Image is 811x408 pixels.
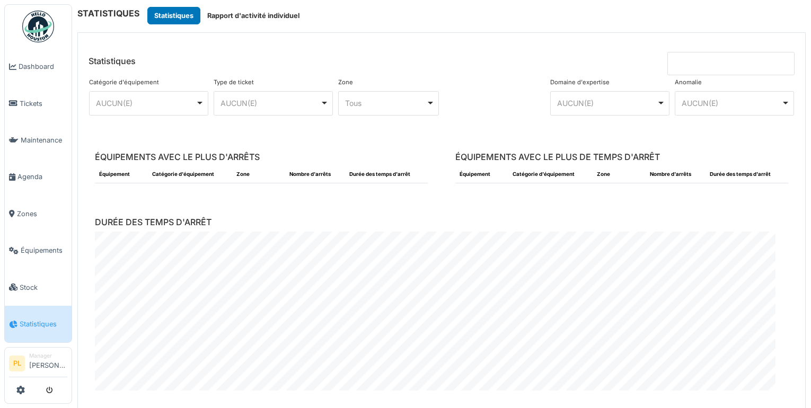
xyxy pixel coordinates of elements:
label: Catégorie d'équipement [89,78,159,87]
h6: DURÉE DES TEMPS D'ARRÊT [95,217,788,227]
a: Stock [5,269,72,305]
span: Maintenance [21,135,67,145]
th: Équipement [95,166,148,183]
span: Statistiques [20,319,67,329]
h6: Statistiques [89,56,136,66]
span: Stock [20,282,67,292]
img: Badge_color-CXgf-gQk.svg [22,11,54,42]
li: [PERSON_NAME] [29,352,67,375]
a: Statistiques [5,306,72,342]
div: AUCUN(E) [221,97,320,109]
div: AUCUN(E) [96,97,196,109]
label: Zone [338,78,353,87]
div: Tous [345,97,426,109]
th: Durée des temps d'arrêt [706,166,788,183]
h6: ÉQUIPEMENTS AVEC LE PLUS D'ARRÊTS [95,152,428,162]
th: Zone [593,166,646,183]
label: Domaine d'expertise [550,78,610,87]
a: PL Manager[PERSON_NAME] [9,352,67,377]
a: Maintenance [5,122,72,158]
th: Zone [232,166,285,183]
a: Tickets [5,85,72,121]
label: Anomalie [675,78,702,87]
th: Catégorie d'équipement [508,166,593,183]
th: Nombre d'arrêts [646,166,705,183]
th: Équipement [455,166,508,183]
th: Catégorie d'équipement [148,166,232,183]
span: Tickets [20,99,67,109]
a: Agenda [5,158,72,195]
h6: ÉQUIPEMENTS AVEC LE PLUS DE TEMPS D'ARRÊT [455,152,788,162]
div: AUCUN(E) [557,97,657,109]
button: Rapport d'activité individuel [200,7,306,24]
span: Zones [17,209,67,219]
span: Équipements [21,245,67,255]
button: Statistiques [147,7,200,24]
a: Zones [5,196,72,232]
a: Équipements [5,232,72,269]
div: AUCUN(E) [682,97,781,109]
th: Durée des temps d'arrêt [345,166,428,183]
a: Dashboard [5,48,72,85]
label: Type de ticket [214,78,254,87]
h6: STATISTIQUES [77,8,139,19]
li: PL [9,356,25,371]
div: Manager [29,352,67,360]
span: Dashboard [19,61,67,72]
th: Nombre d'arrêts [285,166,345,183]
span: Agenda [17,172,67,182]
